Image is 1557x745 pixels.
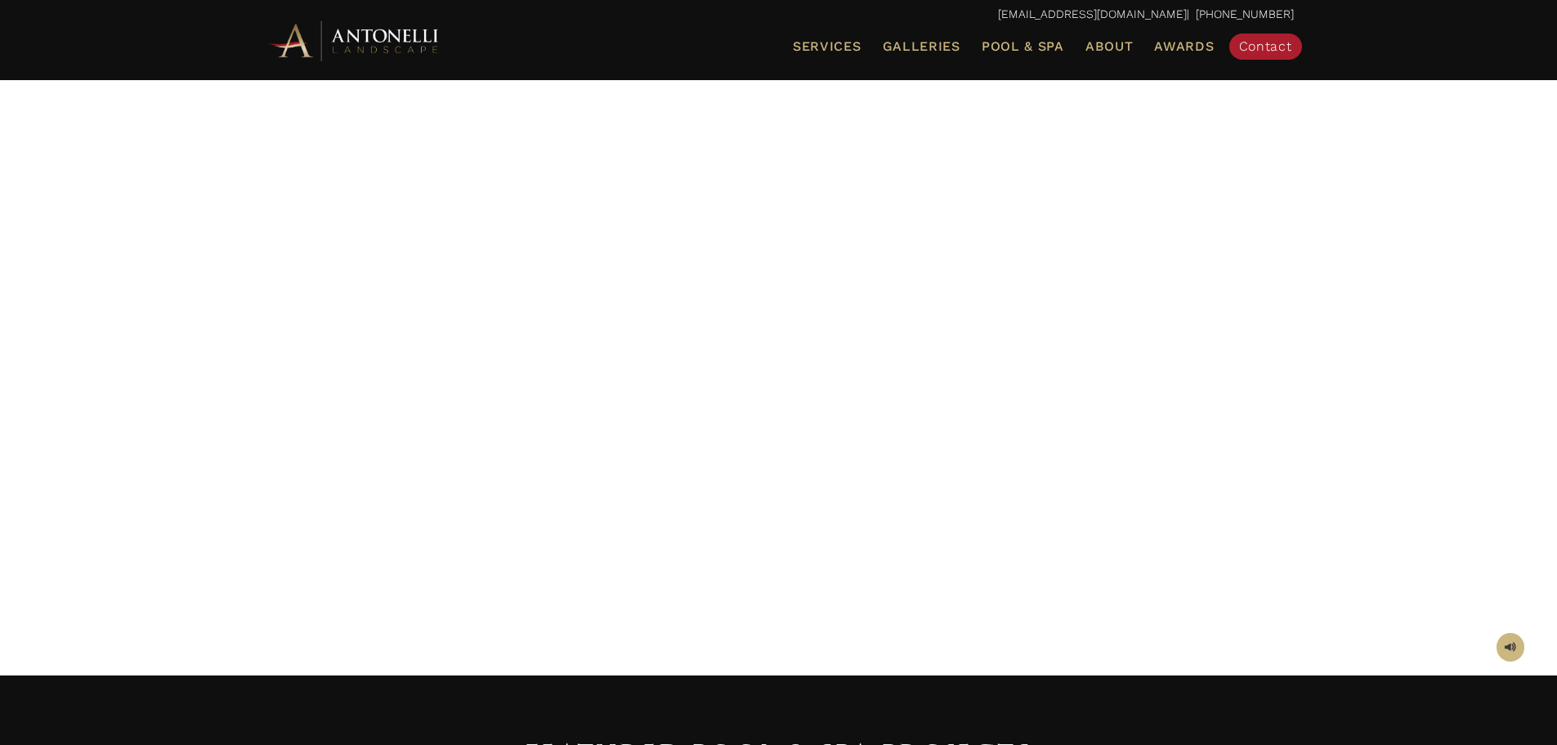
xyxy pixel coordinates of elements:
[1154,38,1214,54] span: Awards
[786,36,868,57] a: Services
[1079,36,1140,57] a: About
[793,40,861,53] span: Services
[883,38,960,54] span: Galleries
[1229,34,1302,60] a: Contact
[975,36,1071,57] a: Pool & Spa
[1085,40,1134,53] span: About
[876,36,967,57] a: Galleries
[998,7,1187,20] a: [EMAIL_ADDRESS][DOMAIN_NAME]
[1148,36,1220,57] a: Awards
[982,38,1064,54] span: Pool & Spa
[1239,38,1292,54] span: Contact
[264,18,444,63] img: Antonelli Horizontal Logo
[264,4,1294,25] p: | [PHONE_NUMBER]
